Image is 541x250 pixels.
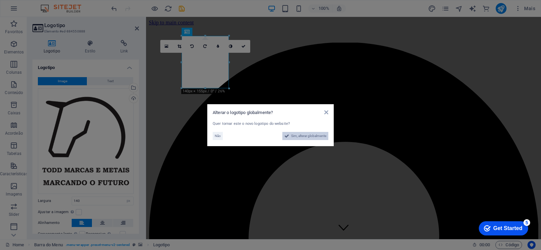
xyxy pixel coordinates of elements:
div: Get Started 5 items remaining, 0% complete [5,3,55,18]
button: Sim, alterar globalmente [282,132,328,140]
a: Skip to main content [3,3,48,8]
button: Não [213,132,223,140]
div: Quer tornar este o novo logotipo do website? [213,121,328,127]
span: Sim, alterar globalmente [291,132,326,140]
span: Não [215,132,221,140]
span: Alterar o logotipo globalmente? [213,110,273,115]
div: Get Started [20,7,49,14]
div: 5 [50,1,57,8]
